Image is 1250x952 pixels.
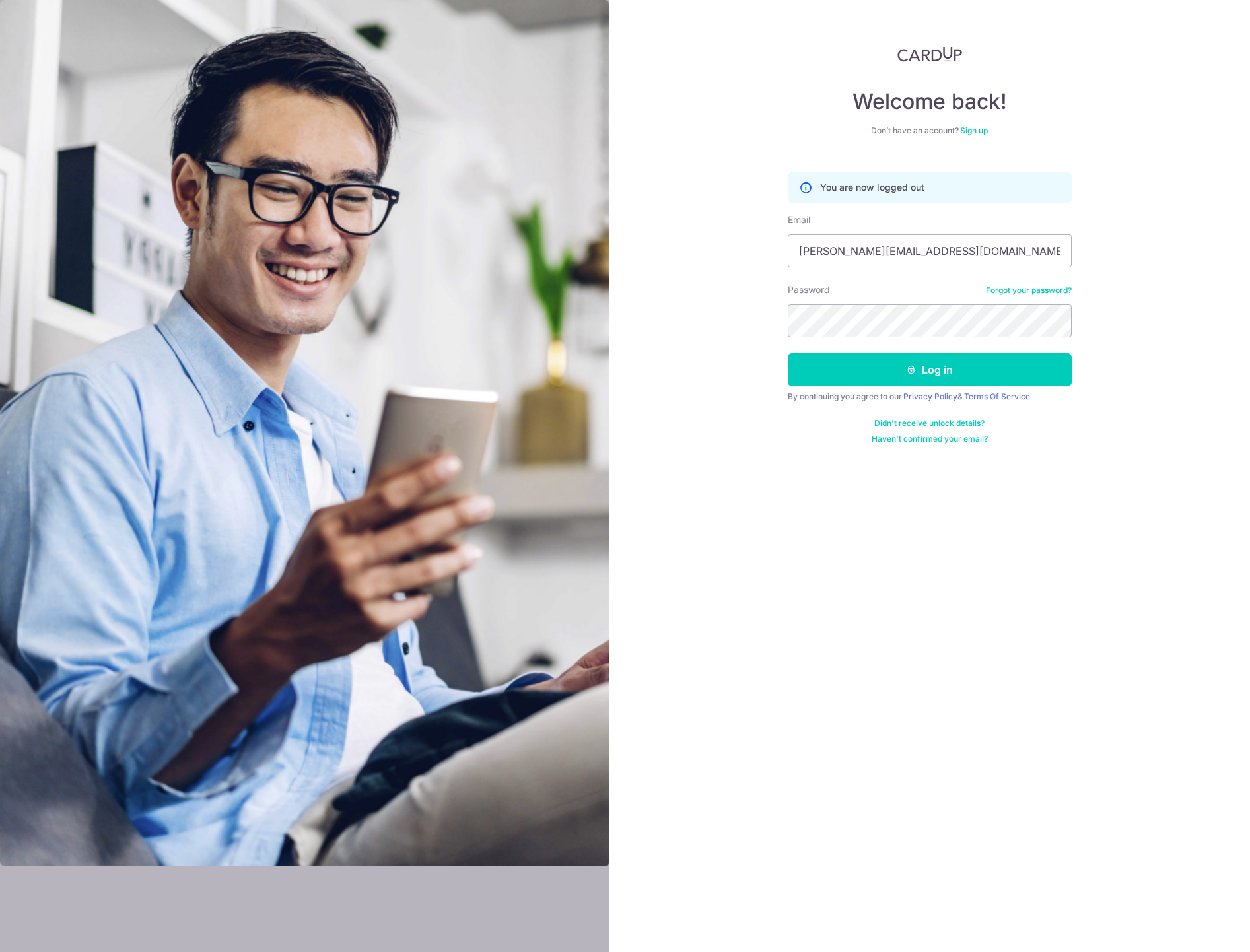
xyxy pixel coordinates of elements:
a: Forgot your password? [986,285,1072,296]
a: Haven't confirmed your email? [872,434,988,444]
h4: Welcome back! [788,88,1072,115]
img: CardUp Logo [897,46,962,62]
label: Password [788,283,830,296]
button: Log in [788,353,1072,386]
p: You are now logged out [820,181,924,194]
label: Email [788,213,810,226]
input: Enter your Email [788,234,1072,267]
div: Don’t have an account? [788,125,1072,136]
div: By continuing you agree to our & [788,391,1072,402]
a: Terms Of Service [964,391,1030,401]
a: Didn't receive unlock details? [874,418,985,428]
a: Sign up [960,125,988,135]
a: Privacy Policy [903,391,957,401]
